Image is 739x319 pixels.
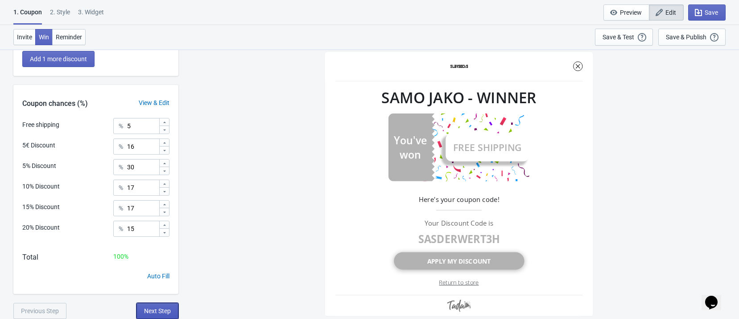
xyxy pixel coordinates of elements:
[603,34,634,41] div: Save & Test
[127,118,159,134] input: Chance
[144,307,171,315] span: Next Step
[649,4,684,21] button: Edit
[603,4,649,21] button: Preview
[13,8,42,25] div: 1. Coupon
[119,141,123,152] div: %
[22,202,60,212] div: 15% Discount
[119,162,123,172] div: %
[119,203,123,214] div: %
[78,8,104,23] div: 3. Widget
[119,121,123,131] div: %
[22,252,38,263] div: Total
[127,139,159,155] input: Chance
[127,221,159,237] input: Chance
[52,29,86,45] button: Reminder
[665,9,676,16] span: Edit
[595,29,653,46] button: Save & Test
[22,182,60,191] div: 10% Discount
[119,182,123,193] div: %
[35,29,53,45] button: Win
[56,34,82,41] span: Reminder
[620,9,642,16] span: Preview
[127,159,159,175] input: Chance
[39,34,49,41] span: Win
[127,180,159,196] input: Chance
[136,303,178,319] button: Next Step
[13,29,36,45] button: Invite
[22,161,56,171] div: 5% Discount
[50,8,70,23] div: 2 . Style
[17,34,32,41] span: Invite
[22,141,55,150] div: 5€ Discount
[13,98,97,109] div: Coupon chances (%)
[119,223,123,234] div: %
[705,9,718,16] span: Save
[22,51,95,67] button: Add 1 more discount
[22,120,59,130] div: Free shipping
[127,200,159,216] input: Chance
[30,55,87,63] span: Add 1 more discount
[147,272,169,281] div: Auto Fill
[113,253,128,260] span: 100 %
[702,283,730,310] iframe: chat widget
[658,29,726,46] button: Save & Publish
[666,34,706,41] div: Save & Publish
[130,98,178,108] div: View & Edit
[688,4,726,21] button: Save
[22,223,60,232] div: 20% Discount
